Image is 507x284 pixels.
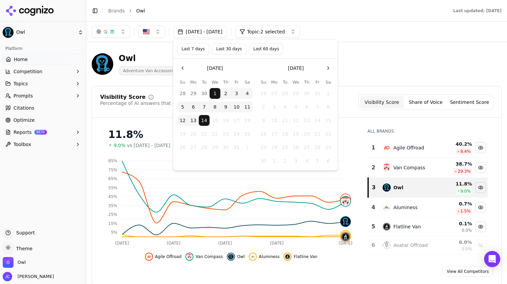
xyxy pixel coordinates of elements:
div: Visibility Score [100,94,146,100]
button: Go to the Next Month [323,63,334,74]
span: vs [DATE] - [DATE] [127,142,171,149]
tspan: [DATE] [270,241,284,246]
button: Thursday, October 9th, 2025, selected [220,102,231,112]
span: Prompts [13,92,33,99]
div: Last updated: [DATE] [453,8,502,13]
span: 0.0% [462,246,472,252]
div: 40.2 % [442,141,472,147]
div: 0.0 % [442,239,472,246]
div: 0.1 % [442,220,472,227]
img: Owl [3,27,13,38]
img: owl [341,217,350,226]
span: Competition [13,68,42,75]
a: Home [3,54,83,65]
a: Brands [108,8,125,13]
button: Toolbox [3,139,83,150]
img: aluminess [341,231,350,240]
tspan: 15% [108,221,117,226]
img: van compass [341,197,350,206]
button: Sunday, September 28th, 2025 [177,88,188,99]
div: Data table [367,138,488,255]
button: Last 7 days [177,44,209,54]
th: Tuesday [199,79,210,85]
span: Owl [16,29,75,35]
button: Hide van compass data [475,162,486,173]
button: ReportsBETA [3,127,83,138]
div: 38.7 % [442,161,472,167]
img: flatline van [285,254,290,259]
tspan: 25% [108,212,117,217]
a: Optimize [3,115,83,125]
span: [PERSON_NAME] [15,274,54,280]
tspan: 45% [108,194,117,199]
button: Prompts [3,90,83,101]
button: Saturday, October 4th, 2025, selected [242,88,253,99]
span: Optimize [13,117,35,123]
button: Share of Voice [404,96,448,108]
tspan: 85% [108,159,117,163]
tr: 6avatar offroadAvatar Offroad0.0%0.0%Show avatar offroad data [368,236,488,255]
a: View All Competitors [442,266,493,277]
img: aluminess [383,203,391,211]
span: 9.0% [114,142,126,149]
button: Tuesday, September 30th, 2025 [199,88,210,99]
span: Theme [13,246,32,251]
th: Sunday [177,79,188,85]
span: Support [13,229,35,236]
span: BETA [34,130,47,135]
div: 3 [371,183,376,192]
button: Hide van compass data [185,253,223,261]
div: Open Intercom Messenger [484,251,500,267]
tr: 1agile offroadAgile Offroad40.2%8.4%Hide agile offroad data [368,138,488,158]
div: 6 [371,241,376,249]
button: Sentiment Score [448,96,491,108]
th: Thursday [301,79,312,85]
button: Topics [3,78,83,89]
span: Owl [237,254,245,259]
button: Monday, September 29th, 2025 [188,88,199,99]
span: Agile Offroad [155,254,181,259]
img: Owl [3,257,13,268]
span: Owl [18,259,26,265]
div: Owl [393,184,404,191]
th: Saturday [242,79,253,85]
button: Hide flatline van data [475,221,486,232]
th: Wednesday [291,79,301,85]
button: Tuesday, October 7th, 2025, selected [199,102,210,112]
div: Agile Offroad [393,144,424,151]
button: Hide owl data [227,253,245,261]
button: Go to the Previous Month [177,63,188,74]
div: 0.7 % [442,200,472,207]
img: owl [383,183,391,192]
span: Toolbox [13,141,31,148]
button: Last 30 days [212,44,246,54]
tspan: 65% [108,176,117,181]
button: Visibility Score [360,96,404,108]
button: Hide agile offroad data [145,253,181,261]
img: Owl [92,53,113,75]
div: 4 [371,203,376,211]
button: Friday, October 3rd, 2025, selected [231,88,242,99]
span: Home [14,56,28,63]
button: Wednesday, October 1st, 2025, selected [210,88,220,99]
img: United States [143,28,150,35]
button: Thursday, October 2nd, 2025, selected [220,88,231,99]
img: flatline van [341,232,350,242]
th: Wednesday [210,79,220,85]
img: avatar offroad [383,241,391,249]
div: 1 [371,144,376,152]
button: Hide aluminess data [475,202,486,213]
button: Today, Tuesday, October 14th, 2025, selected [199,115,210,126]
th: Monday [188,79,199,85]
span: Flatline Van [294,254,317,259]
tr: 4aluminessAluminess0.7%1.5%Hide aluminess data [368,198,488,218]
img: flatline van [383,223,391,231]
img: aluminess [250,254,256,259]
nav: breadcrumb [108,7,440,14]
th: Sunday [258,79,269,85]
a: Citations [3,103,83,113]
div: 5 [371,223,376,231]
div: Percentage of AI answers that mention your brand [100,100,219,107]
span: Adventure Van Accessories [119,66,182,75]
span: 1.5 % [460,208,471,214]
